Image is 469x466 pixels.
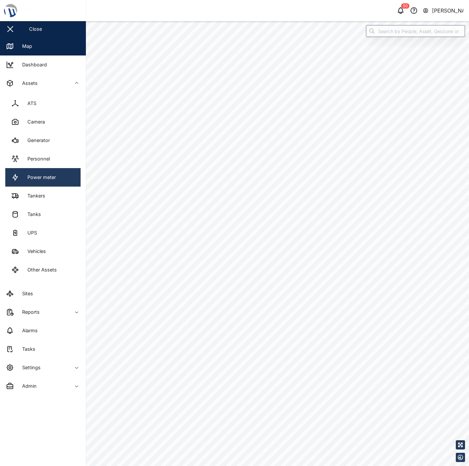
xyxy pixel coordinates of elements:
[5,242,81,261] a: Vehicles
[22,192,45,199] div: Tankers
[401,3,410,9] div: 50
[17,61,47,68] div: Dashboard
[5,113,81,131] a: Camera
[21,21,469,466] canvas: Map
[22,100,36,107] div: ATS
[22,248,46,255] div: Vehicles
[5,94,81,113] a: ATS
[22,229,37,236] div: UPS
[5,150,81,168] a: Personnel
[22,137,50,144] div: Generator
[17,80,38,87] div: Assets
[5,224,81,242] a: UPS
[5,187,81,205] a: Tankers
[22,266,57,273] div: Other Assets
[5,261,81,279] a: Other Assets
[5,131,81,150] a: Generator
[17,382,37,390] div: Admin
[17,290,33,297] div: Sites
[3,3,89,18] img: Main Logo
[422,6,464,15] button: [PERSON_NAME]
[17,308,40,316] div: Reports
[29,25,42,33] div: Close
[432,7,464,15] div: [PERSON_NAME]
[22,118,45,125] div: Camera
[5,205,81,224] a: Tanks
[5,168,81,187] a: Power meter
[17,43,32,50] div: Map
[22,211,41,218] div: Tanks
[17,327,38,334] div: Alarms
[22,174,56,181] div: Power meter
[17,364,41,371] div: Settings
[17,345,35,353] div: Tasks
[22,155,50,162] div: Personnel
[366,25,465,37] input: Search by People, Asset, Geozone or Place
